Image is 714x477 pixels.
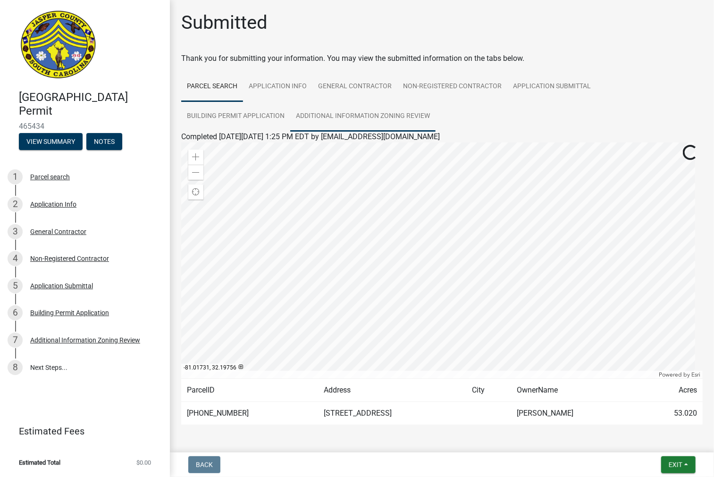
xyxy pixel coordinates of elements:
td: Acres [638,379,703,402]
td: [PERSON_NAME] [511,402,638,425]
span: Estimated Total [19,460,60,466]
button: Notes [86,133,122,150]
td: [STREET_ADDRESS] [318,402,466,425]
a: Parcel search [181,72,243,102]
span: Back [196,461,213,469]
div: 5 [8,278,23,293]
td: ParcelID [181,379,318,402]
div: Parcel search [30,174,70,180]
div: 3 [8,224,23,239]
div: 2 [8,197,23,212]
a: Additional Information Zoning Review [290,101,436,132]
div: 6 [8,305,23,320]
button: Back [188,456,220,473]
span: Exit [669,461,682,469]
a: Estimated Fees [8,422,155,441]
td: City [466,379,511,402]
div: Application Submittal [30,283,93,289]
div: Find my location [188,184,203,200]
span: $0.00 [136,460,151,466]
td: Address [318,379,466,402]
a: General Contractor [312,72,397,102]
div: Non-Registered Contractor [30,255,109,262]
div: Powered by [656,371,703,378]
div: General Contractor [30,228,86,235]
a: Application Submittal [507,72,596,102]
button: View Summary [19,133,83,150]
div: 7 [8,333,23,348]
div: 8 [8,360,23,375]
td: 53.020 [638,402,703,425]
div: Application Info [30,201,76,208]
wm-modal-confirm: Summary [19,138,83,146]
div: Zoom out [188,165,203,180]
div: 1 [8,169,23,184]
span: Completed [DATE][DATE] 1:25 PM EDT by [EMAIL_ADDRESS][DOMAIN_NAME] [181,132,440,141]
img: Jasper County, South Carolina [19,10,98,81]
div: Thank you for submitting your information. You may view the submitted information on the tabs below. [181,53,703,64]
a: Application Info [243,72,312,102]
div: 4 [8,251,23,266]
td: [PHONE_NUMBER] [181,402,318,425]
wm-modal-confirm: Notes [86,138,122,146]
div: Zoom in [188,150,203,165]
td: OwnerName [511,379,638,402]
div: Building Permit Application [30,310,109,316]
a: Esri [691,371,700,378]
a: Building Permit Application [181,101,290,132]
button: Exit [661,456,696,473]
div: Additional Information Zoning Review [30,337,140,343]
h4: [GEOGRAPHIC_DATA] Permit [19,91,162,118]
a: Non-Registered Contractor [397,72,507,102]
h1: Submitted [181,11,268,34]
span: 465434 [19,122,151,131]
